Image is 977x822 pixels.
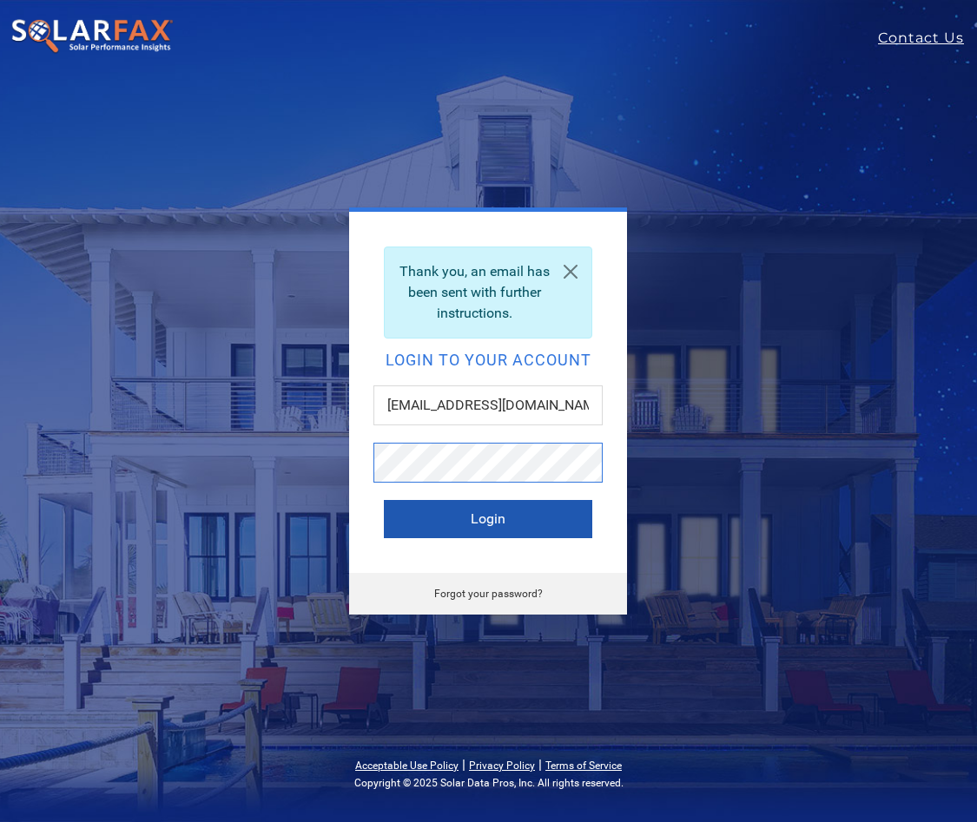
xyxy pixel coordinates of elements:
[878,28,977,49] a: Contact Us
[384,247,592,339] div: Thank you, an email has been sent with further instructions.
[462,756,465,773] span: |
[10,18,174,55] img: SolarFax
[355,760,459,772] a: Acceptable Use Policy
[373,385,603,425] input: Email
[545,760,622,772] a: Terms of Service
[538,756,542,773] span: |
[434,588,543,600] a: Forgot your password?
[384,500,592,538] button: Login
[550,247,591,296] a: Close
[384,352,592,368] h2: Login to your account
[469,760,535,772] a: Privacy Policy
